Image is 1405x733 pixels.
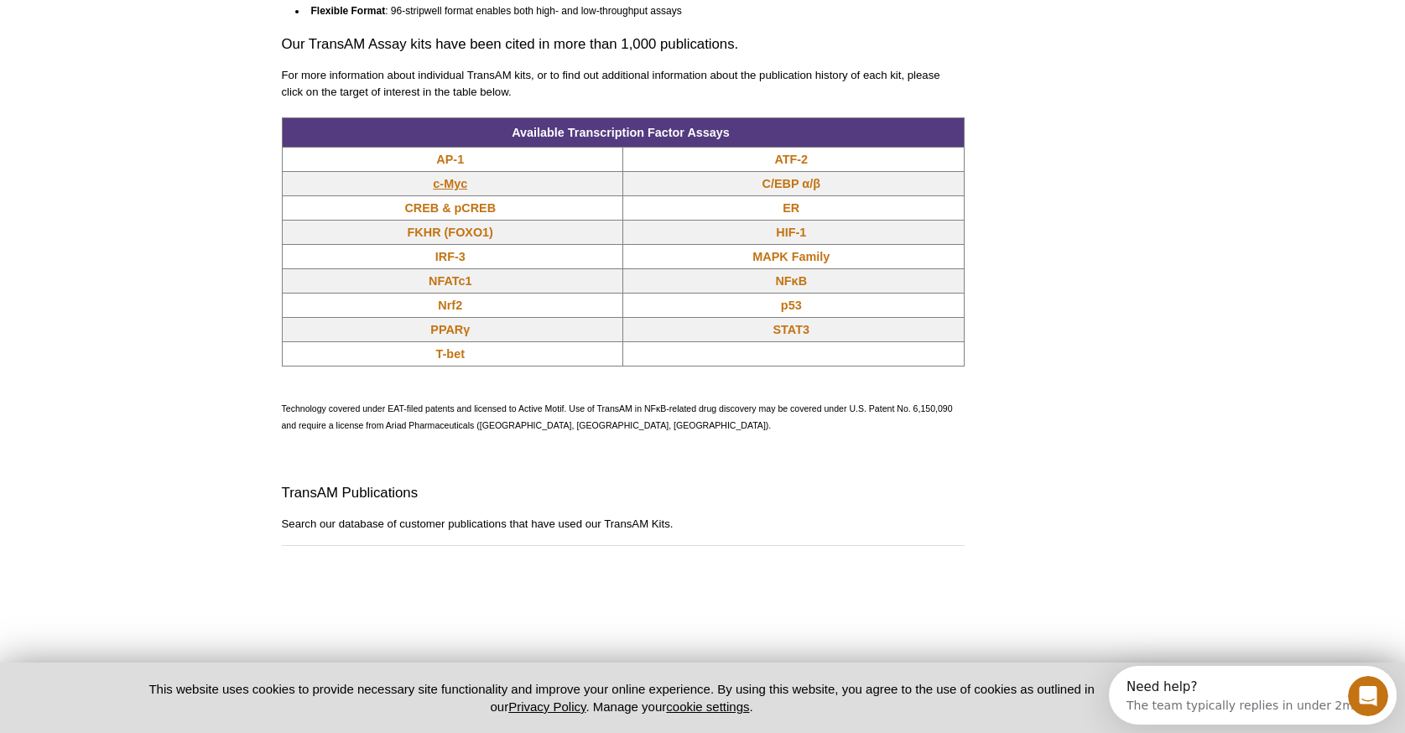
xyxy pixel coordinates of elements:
[436,346,465,362] a: T-bet
[433,175,467,192] a: c-Myc
[408,224,493,241] a: FKHR (FOXO1)
[776,224,806,241] a: HIF-1
[762,175,820,192] a: C/EBP α/β
[18,28,245,45] div: The team typically replies in under 2m
[775,273,807,289] a: NFκB
[1109,666,1397,725] iframe: Intercom live chat discovery launcher
[783,200,799,216] a: ER
[282,34,965,55] h3: Our TransAM Assay kits have been cited in more than 1,000 publications.
[508,699,585,714] a: Privacy Policy
[666,699,749,714] button: cookie settings
[1348,676,1388,716] iframe: Intercom live chat
[282,67,965,101] p: For more information about individual TransAM kits, or to find out additional information about t...
[282,483,965,503] h2: TransAM Publications
[404,200,496,216] a: CREB & pCREB
[120,680,1124,715] p: This website uses cookies to provide necessary site functionality and improve your online experie...
[438,297,462,314] a: Nrf2
[752,248,830,265] a: MAPK Family
[429,273,471,289] a: NFATc1
[773,321,809,338] a: STAT3
[282,403,953,430] span: Technology covered under EAT-filed patents and licensed to Active Motif. Use of TransAM in NFκB-r...
[430,321,470,338] a: PPARγ
[311,5,386,17] strong: Flexible Format
[512,126,730,139] span: Available Transcription Factor Assays
[781,297,802,314] a: p53
[435,248,466,265] a: IRF-3
[18,14,245,28] div: Need help?
[7,7,294,53] div: Open Intercom Messenger
[436,151,464,168] a: AP-1
[282,516,965,533] p: Search our database of customer publications that have used our TransAM Kits.
[774,151,808,168] a: ATF-2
